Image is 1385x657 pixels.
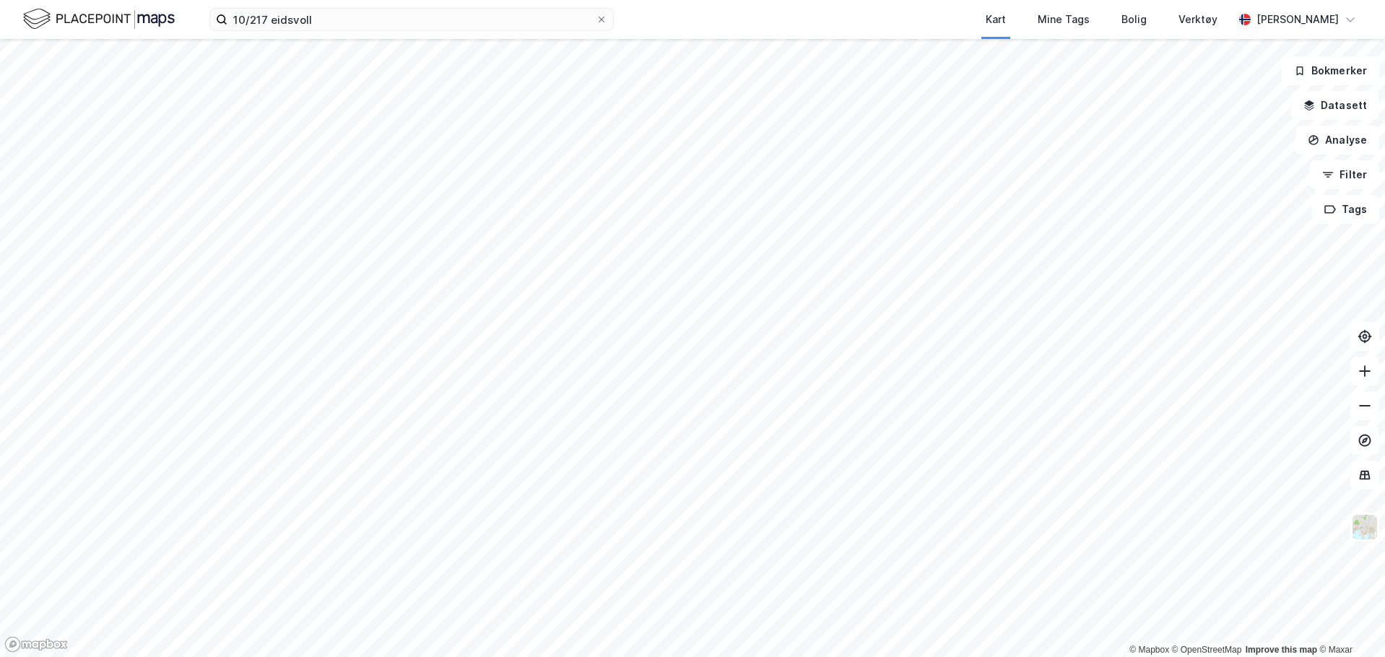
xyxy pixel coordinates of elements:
[1312,195,1379,224] button: Tags
[227,9,596,30] input: Søk på adresse, matrikkel, gårdeiere, leietakere eller personer
[1178,11,1217,28] div: Verktøy
[1313,588,1385,657] div: Kontrollprogram for chat
[1129,645,1169,655] a: Mapbox
[1246,645,1317,655] a: Improve this map
[1351,513,1379,541] img: Z
[1282,56,1379,85] button: Bokmerker
[1295,126,1379,155] button: Analyse
[1291,91,1379,120] button: Datasett
[1172,645,1242,655] a: OpenStreetMap
[1310,160,1379,189] button: Filter
[23,6,175,32] img: logo.f888ab2527a4732fd821a326f86c7f29.svg
[1256,11,1339,28] div: [PERSON_NAME]
[1121,11,1147,28] div: Bolig
[986,11,1006,28] div: Kart
[1313,588,1385,657] iframe: Chat Widget
[1038,11,1090,28] div: Mine Tags
[4,636,68,653] a: Mapbox homepage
